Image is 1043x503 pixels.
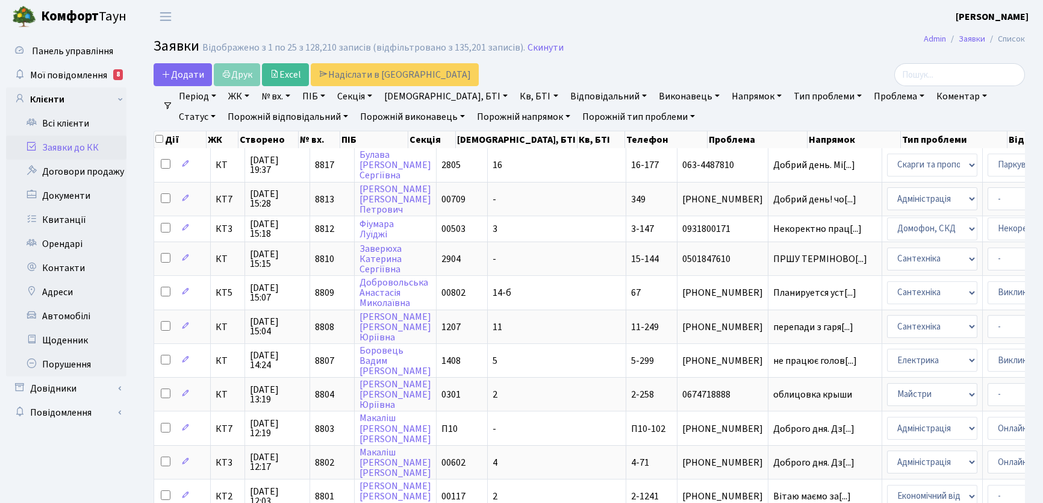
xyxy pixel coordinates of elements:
span: [PHONE_NUMBER] [682,458,763,467]
span: [DATE] 14:24 [250,351,305,370]
a: Порожній відповідальний [223,107,353,127]
span: 8803 [315,422,334,436]
a: Порожній напрямок [472,107,575,127]
span: 4-71 [631,456,649,469]
a: ДобровольськаАнастасіяМиколаївна [360,276,428,310]
a: [DEMOGRAPHIC_DATA], БТІ [379,86,512,107]
span: [DATE] 12:19 [250,419,305,438]
span: 2904 [441,252,461,266]
span: Вітаю маємо за[...] [773,490,851,503]
span: Некоректно прац[...] [773,222,862,236]
span: [DATE] 12:17 [250,452,305,472]
span: 4 [493,456,497,469]
a: [PERSON_NAME][PERSON_NAME]Юріївна [360,310,431,344]
span: - [493,252,496,266]
a: [PERSON_NAME] [956,10,1029,24]
th: Секція [408,131,456,148]
span: 2805 [441,158,461,172]
span: Мої повідомлення [30,69,107,82]
span: 5 [493,354,497,367]
b: [PERSON_NAME] [956,10,1029,23]
span: 2-1241 [631,490,659,503]
th: Дії [154,131,207,148]
th: Тип проблеми [901,131,1007,148]
span: Додати [161,68,204,81]
span: 8810 [315,252,334,266]
a: ЖК [223,86,254,107]
span: Доброго дня. Дз[...] [773,456,855,469]
img: logo.png [12,5,36,29]
a: Адреси [6,280,126,304]
a: Повідомлення [6,401,126,425]
span: 1207 [441,320,461,334]
span: 3-147 [631,222,654,236]
th: ПІБ [340,131,408,148]
a: [PERSON_NAME][PERSON_NAME]Петрович [360,183,431,216]
span: КТ2 [216,492,240,501]
span: перепади з гаря[...] [773,320,853,334]
div: 8 [113,69,123,80]
span: 8813 [315,193,334,206]
span: 0501847610 [682,254,763,264]
span: 8812 [315,222,334,236]
span: 8808 [315,320,334,334]
span: Панель управління [32,45,113,58]
b: Комфорт [41,7,99,26]
div: Відображено з 1 по 25 з 128,210 записів (відфільтровано з 135,201 записів). [202,42,525,54]
span: - [493,193,496,206]
a: Орендарі [6,232,126,256]
a: Мої повідомлення8 [6,63,126,87]
a: Скинути [528,42,564,54]
span: 14-б [493,286,511,299]
th: Створено [238,131,299,148]
span: [PHONE_NUMBER] [682,356,763,366]
span: [DATE] 13:19 [250,385,305,404]
a: Проблема [869,86,929,107]
a: ФіумараЛуїджі [360,217,394,241]
span: [DATE] 15:28 [250,189,305,208]
span: КТ3 [216,458,240,467]
a: Коментар [932,86,992,107]
span: [DATE] 15:04 [250,317,305,336]
span: КТ [216,356,240,366]
span: - [493,422,496,436]
li: Список [985,33,1025,46]
a: Заявки [959,33,985,45]
span: 2 [493,490,497,503]
a: Довідники [6,376,126,401]
a: Тип проблеми [789,86,867,107]
th: [DEMOGRAPHIC_DATA], БТІ [456,131,578,148]
span: Добрий день! чо[...] [773,193,856,206]
span: 11 [493,320,502,334]
span: 16 [493,158,502,172]
span: 8802 [315,456,334,469]
span: Доброго дня. Дз[...] [773,422,855,436]
span: КТ [216,160,240,170]
span: КТ7 [216,195,240,204]
span: 0301 [441,388,461,401]
span: 2 [493,388,497,401]
span: [PHONE_NUMBER] [682,492,763,501]
span: облицовка крыши [773,390,877,399]
span: 349 [631,193,646,206]
a: Макаліш[PERSON_NAME][PERSON_NAME] [360,446,431,480]
a: Статус [174,107,220,127]
span: КТ5 [216,288,240,298]
span: ПРШУ ТЕРМІНОВО[...] [773,252,867,266]
span: 11-249 [631,320,659,334]
span: [DATE] 15:15 [250,249,305,269]
span: Планируется уст[...] [773,286,856,299]
span: 00503 [441,222,465,236]
span: 1408 [441,354,461,367]
span: [PHONE_NUMBER] [682,288,763,298]
a: № вх. [257,86,295,107]
span: Заявки [154,36,199,57]
span: [DATE] 15:18 [250,219,305,239]
a: Кв, БТІ [515,86,562,107]
a: Булава[PERSON_NAME]Сергіївна [360,148,431,182]
a: Щоденник [6,328,126,352]
span: Добрий день. Мі[...] [773,158,855,172]
span: 8807 [315,354,334,367]
input: Пошук... [894,63,1025,86]
span: 0674718888 [682,390,763,399]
